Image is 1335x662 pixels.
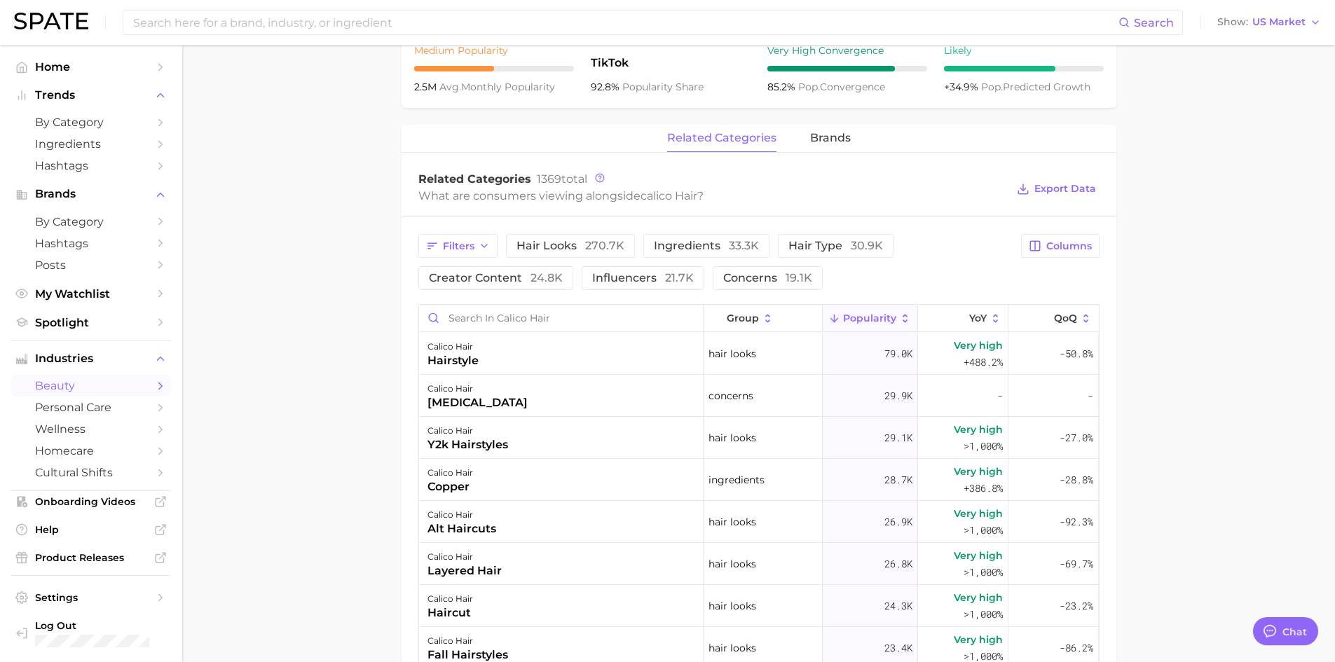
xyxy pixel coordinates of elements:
[954,547,1003,564] span: Very high
[537,172,561,186] span: 1369
[427,352,479,369] div: hairstyle
[964,607,1003,621] span: >1,000%
[1046,240,1092,252] span: Columns
[414,42,574,59] div: Medium Popularity
[585,239,624,252] span: 270.7k
[35,159,147,172] span: Hashtags
[723,273,812,284] span: concerns
[414,81,439,93] span: 2.5m
[788,240,883,251] span: hair type
[622,81,704,93] span: popularity share
[11,133,171,155] a: Ingredients
[11,85,171,106] button: Trends
[1217,18,1248,26] span: Show
[964,354,1003,371] span: +488.2%
[35,188,147,200] span: Brands
[35,89,147,102] span: Trends
[708,513,756,530] span: hair looks
[708,387,753,404] span: concerns
[418,234,498,258] button: Filters
[35,237,147,250] span: Hashtags
[418,186,1007,205] div: What are consumers viewing alongside ?
[708,598,756,614] span: hair looks
[537,172,587,186] span: total
[11,254,171,276] a: Posts
[35,523,147,536] span: Help
[427,394,528,411] div: [MEDICAL_DATA]
[35,495,147,508] span: Onboarding Videos
[35,352,147,365] span: Industries
[1060,640,1093,656] span: -86.2%
[810,132,851,144] span: brands
[1034,183,1096,195] span: Export Data
[419,417,1099,459] button: calico hairy2k hairstyleshair looks29.1kVery high>1,000%-27.0%
[35,444,147,457] span: homecare
[729,239,759,252] span: 33.3k
[11,348,171,369] button: Industries
[954,337,1003,354] span: Very high
[1060,598,1093,614] span: -23.2%
[798,81,820,93] abbr: popularity index
[944,42,1104,59] div: Likely
[954,589,1003,606] span: Very high
[11,440,171,462] a: homecare
[35,215,147,228] span: by Category
[1013,179,1099,199] button: Export Data
[767,42,927,59] div: Very High Convergence
[884,513,912,530] span: 26.9k
[427,605,473,621] div: haircut
[654,240,759,251] span: ingredients
[419,585,1099,627] button: calico hairhaircuthair looks24.3kVery high>1,000%-23.2%
[918,305,1008,332] button: YoY
[708,429,756,446] span: hair looks
[964,480,1003,497] span: +386.8%
[35,422,147,436] span: wellness
[944,66,1104,71] div: 7 / 10
[35,60,147,74] span: Home
[11,491,171,512] a: Onboarding Videos
[427,591,473,607] div: calico hair
[11,155,171,177] a: Hashtags
[427,563,502,579] div: layered hair
[981,81,1003,93] abbr: popularity index
[823,305,918,332] button: Popularity
[439,81,555,93] span: monthly popularity
[954,505,1003,522] span: Very high
[884,598,912,614] span: 24.3k
[419,501,1099,543] button: calico hairalt haircutshair looks26.9kVery high>1,000%-92.3%
[884,556,912,572] span: 26.8k
[11,587,171,608] a: Settings
[414,66,574,71] div: 5 / 10
[843,312,896,324] span: Popularity
[11,519,171,540] a: Help
[35,619,160,632] span: Log Out
[427,633,508,649] div: calico hair
[1060,345,1093,362] span: -50.8%
[1134,16,1174,29] span: Search
[786,271,812,284] span: 19.1k
[419,333,1099,375] button: calico hairhairstylehair looks79.0kVery high+488.2%-50.8%
[798,81,885,93] span: convergence
[419,543,1099,585] button: calico hairlayered hairhair looks26.8kVery high>1,000%-69.7%
[443,240,474,252] span: Filters
[427,436,508,453] div: y2k hairstyles
[767,81,798,93] span: 85.2%
[419,305,703,331] input: Search in calico hair
[11,184,171,205] button: Brands
[884,387,912,404] span: 29.9k
[969,312,987,324] span: YoY
[665,271,694,284] span: 21.7k
[964,439,1003,453] span: >1,000%
[591,81,622,93] span: 92.8%
[704,305,823,332] button: group
[516,240,624,251] span: hair looks
[35,116,147,129] span: by Category
[591,55,751,71] span: TikTok
[1060,556,1093,572] span: -69.7%
[954,463,1003,480] span: Very high
[427,464,473,481] div: calico hair
[1060,471,1093,488] span: -28.8%
[944,81,981,93] span: +34.9%
[997,387,1003,404] span: -
[35,466,147,479] span: cultural shifts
